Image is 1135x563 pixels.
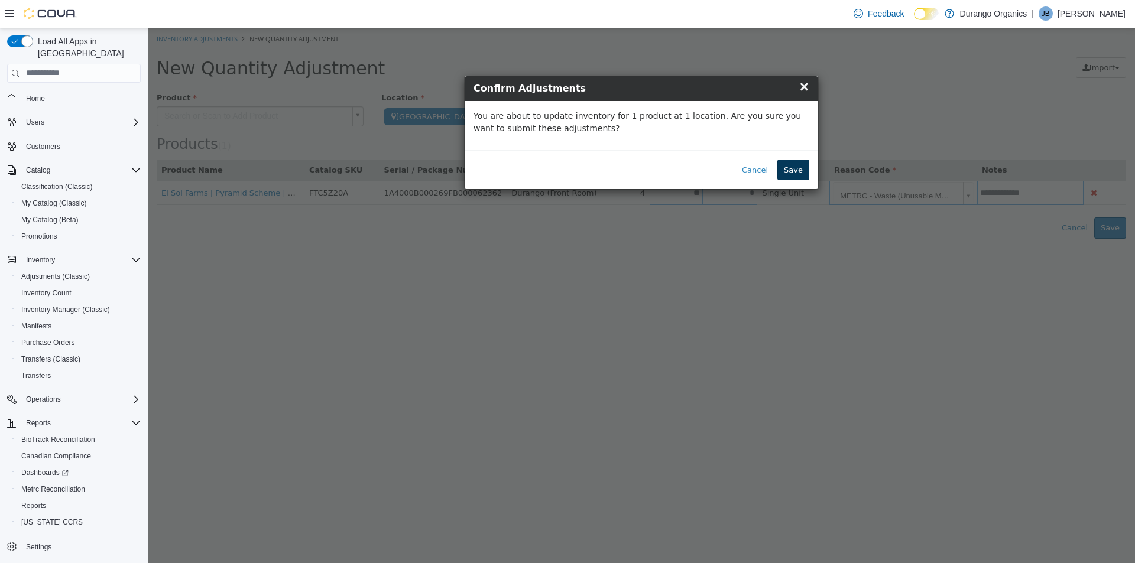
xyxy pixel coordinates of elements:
span: Home [26,94,45,103]
span: Users [21,115,141,129]
button: Users [2,114,145,131]
span: Classification (Classic) [17,180,141,194]
button: Purchase Orders [12,334,145,351]
a: Purchase Orders [17,336,80,350]
button: Cancel [588,131,627,152]
a: My Catalog (Classic) [17,196,92,210]
a: Transfers (Classic) [17,352,85,366]
span: Adjustments (Classic) [17,269,141,284]
span: Transfers (Classic) [21,354,80,364]
a: Feedback [849,2,909,25]
a: Canadian Compliance [17,449,96,463]
span: Transfers [17,369,141,383]
span: Inventory Count [21,288,72,298]
a: [US_STATE] CCRS [17,515,87,529]
button: Customers [2,138,145,155]
button: Inventory Count [12,285,145,301]
a: Reports [17,499,51,513]
a: Transfers [17,369,56,383]
span: My Catalog (Classic) [21,198,87,208]
span: Users [26,118,44,127]
a: Manifests [17,319,56,333]
p: | [1032,6,1034,21]
button: Operations [2,391,145,408]
button: Transfers [12,367,145,384]
a: BioTrack Reconciliation [17,432,100,447]
button: Reports [21,416,56,430]
button: Inventory Manager (Classic) [12,301,145,318]
a: Classification (Classic) [17,180,98,194]
span: [US_STATE] CCRS [21,518,83,527]
button: Save [630,131,661,152]
a: Customers [21,139,65,154]
img: Cova [24,8,77,19]
span: Inventory Manager (Classic) [17,302,141,317]
span: Manifests [21,321,51,331]
p: [PERSON_NAME] [1058,6,1126,21]
button: Adjustments (Classic) [12,268,145,285]
button: Catalog [2,162,145,178]
span: JB [1042,6,1050,21]
span: Catalog [26,165,50,175]
button: Catalog [21,163,55,177]
span: Classification (Classic) [21,182,93,191]
span: Canadian Compliance [17,449,141,463]
h4: Confirm Adjustments [326,53,661,67]
span: Purchase Orders [21,338,75,347]
span: Reports [17,499,141,513]
a: Home [21,92,50,106]
p: Durango Organics [960,6,1027,21]
span: BioTrack Reconciliation [21,435,95,444]
span: Inventory [26,255,55,265]
span: × [651,51,661,65]
button: Reports [12,497,145,514]
span: BioTrack Reconciliation [17,432,141,447]
span: Home [21,91,141,106]
button: Metrc Reconciliation [12,481,145,497]
a: Promotions [17,229,62,243]
a: Dashboards [17,466,73,480]
span: Reports [26,418,51,428]
span: Canadian Compliance [21,451,91,461]
button: Classification (Classic) [12,178,145,195]
button: BioTrack Reconciliation [12,431,145,448]
a: Settings [21,540,56,554]
span: Reports [21,501,46,510]
span: Metrc Reconciliation [17,482,141,496]
span: My Catalog (Beta) [17,213,141,227]
span: My Catalog (Classic) [17,196,141,210]
span: Customers [21,139,141,154]
input: Dark Mode [914,8,939,20]
span: Load All Apps in [GEOGRAPHIC_DATA] [33,35,141,59]
button: [US_STATE] CCRS [12,514,145,531]
span: Inventory Manager (Classic) [21,305,110,314]
span: Manifests [17,319,141,333]
span: Promotions [17,229,141,243]
span: Customers [26,142,60,151]
a: Inventory Count [17,286,76,300]
button: Inventory [21,253,60,267]
span: Operations [21,392,141,406]
span: Dashboards [21,468,69,477]
span: Operations [26,395,61,404]
button: Promotions [12,228,145,245]
button: Reports [2,415,145,431]
a: Adjustments (Classic) [17,269,95,284]
a: Metrc Reconciliation [17,482,90,496]
button: Home [2,90,145,107]
button: Transfers (Classic) [12,351,145,367]
a: Dashboards [12,464,145,481]
span: My Catalog (Beta) [21,215,79,224]
a: Inventory Manager (Classic) [17,302,115,317]
span: Inventory Count [17,286,141,300]
span: Feedback [868,8,904,19]
span: Promotions [21,232,57,241]
p: You are about to update inventory for 1 product at 1 location. Are you sure you want to submit th... [326,82,661,106]
button: Settings [2,538,145,555]
button: Inventory [2,252,145,268]
button: Manifests [12,318,145,334]
button: My Catalog (Beta) [12,211,145,228]
span: Dark Mode [914,20,915,21]
span: Catalog [21,163,141,177]
button: Users [21,115,49,129]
